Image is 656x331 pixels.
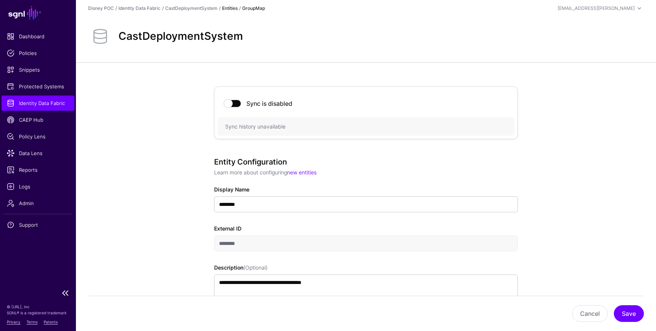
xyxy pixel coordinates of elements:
a: CAEP Hub [2,112,74,127]
h3: Entity Configuration [214,157,518,166]
a: Terms [27,320,38,324]
label: Description [214,264,268,271]
span: Snippets [7,66,69,74]
a: Privacy [7,320,20,324]
a: Admin [2,196,74,211]
span: Identity Data Fabric [7,99,69,107]
span: CAEP Hub [7,116,69,124]
label: Display Name [214,185,249,193]
label: External ID [214,224,241,232]
a: Disney POC [88,5,114,11]
a: Policy Lens [2,129,74,144]
span: Data Lens [7,149,69,157]
span: Admin [7,199,69,207]
a: Reports [2,162,74,177]
a: Data Lens [2,146,74,161]
div: Sync is disabled [242,100,292,107]
span: Reports [7,166,69,174]
span: Dashboard [7,33,69,40]
button: Cancel [572,305,608,322]
strong: GroupMap [242,5,265,11]
a: SGNL [5,5,71,21]
div: [EMAIL_ADDRESS][PERSON_NAME] [558,5,635,12]
span: Logs [7,183,69,190]
p: © [URL], Inc [7,304,69,310]
a: CastDeploymentSystem [165,5,218,11]
p: Learn more about configuring [214,168,518,176]
button: Save [614,305,644,322]
div: / [161,5,165,12]
span: Policies [7,49,69,57]
div: / [238,5,242,12]
span: Sync history unavailable [225,123,285,130]
a: Patents [44,320,58,324]
h2: CastDeploymentSystem [118,30,243,43]
div: / [218,5,222,12]
a: Policies [2,45,74,61]
span: Protected Systems [7,83,69,90]
a: Identity Data Fabric [118,5,161,11]
span: Policy Lens [7,133,69,140]
a: new entities [287,169,317,176]
span: Support [7,221,69,229]
a: Snippets [2,62,74,77]
a: Dashboard [2,29,74,44]
p: SGNL® is a registered trademark [7,310,69,316]
strong: Entities [222,5,238,11]
a: Logs [2,179,74,194]
div: / [114,5,118,12]
a: Protected Systems [2,79,74,94]
a: Identity Data Fabric [2,96,74,111]
span: (Optional) [243,264,268,271]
